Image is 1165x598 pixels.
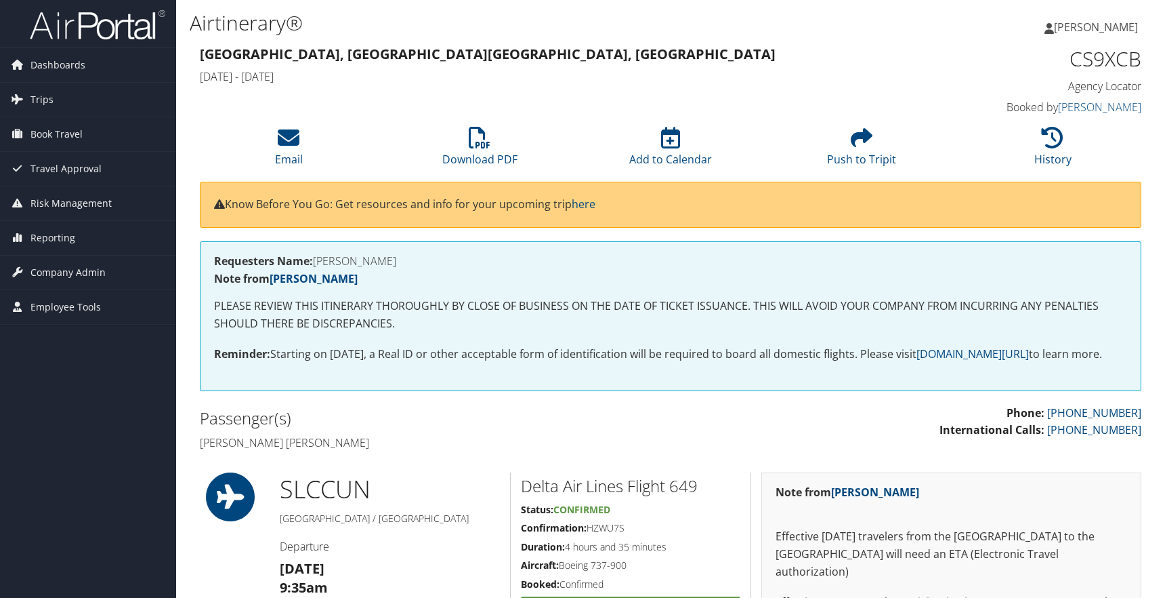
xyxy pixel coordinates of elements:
[776,511,1127,580] p: Effective [DATE] travelers from the [GEOGRAPHIC_DATA] to the [GEOGRAPHIC_DATA] will need an ETA (...
[1044,7,1151,47] a: [PERSON_NAME]
[30,9,165,41] img: airportal-logo.png
[921,100,1141,115] h4: Booked by
[275,134,303,167] a: Email
[200,435,660,450] h4: [PERSON_NAME] [PERSON_NAME]
[827,134,896,167] a: Push to Tripit
[629,134,712,167] a: Add to Calendar
[939,422,1044,437] strong: International Calls:
[214,256,1127,266] h4: [PERSON_NAME]
[1047,405,1141,420] a: [PHONE_NUMBER]
[30,186,112,220] span: Risk Management
[521,559,740,572] h5: Boeing 737-900
[280,578,328,597] strong: 9:35am
[521,521,740,535] h5: HZWU7S
[1058,100,1141,115] a: [PERSON_NAME]
[521,475,740,498] h2: Delta Air Lines Flight 649
[521,578,559,591] strong: Booked:
[1034,134,1072,167] a: History
[30,152,102,186] span: Travel Approval
[921,45,1141,73] h1: CS9XCB
[200,45,776,63] strong: [GEOGRAPHIC_DATA], [GEOGRAPHIC_DATA] [GEOGRAPHIC_DATA], [GEOGRAPHIC_DATA]
[30,48,85,82] span: Dashboards
[214,254,313,268] strong: Requesters Name:
[30,83,54,117] span: Trips
[521,540,740,554] h5: 4 hours and 35 minutes
[30,256,106,290] span: Company Admin
[442,134,517,167] a: Download PDF
[214,298,1127,332] p: PLEASE REVIEW THIS ITINERARY THOROUGHLY BY CLOSE OF BUSINESS ON THE DATE OF TICKET ISSUANCE. THIS...
[776,485,919,500] strong: Note from
[214,346,270,361] strong: Reminder:
[1054,20,1138,35] span: [PERSON_NAME]
[30,117,83,151] span: Book Travel
[921,79,1141,94] h4: Agency Locator
[521,578,740,591] h5: Confirmed
[200,69,901,84] h4: [DATE] - [DATE]
[1047,422,1141,437] a: [PHONE_NUMBER]
[30,290,101,324] span: Employee Tools
[270,271,358,286] a: [PERSON_NAME]
[214,346,1127,363] p: Starting on [DATE], a Real ID or other acceptable form of identification will be required to boar...
[280,539,500,554] h4: Departure
[916,346,1029,361] a: [DOMAIN_NAME][URL]
[280,559,324,578] strong: [DATE]
[572,197,595,212] a: here
[280,512,500,525] h5: [GEOGRAPHIC_DATA] / [GEOGRAPHIC_DATA]
[553,503,610,516] span: Confirmed
[521,540,565,553] strong: Duration:
[214,196,1127,214] p: Know Before You Go: Get resources and info for your upcoming trip
[521,559,559,572] strong: Aircraft:
[190,9,831,37] h1: Airtinerary®
[1007,405,1044,420] strong: Phone:
[521,521,587,534] strong: Confirmation:
[831,485,919,500] a: [PERSON_NAME]
[30,221,75,255] span: Reporting
[214,271,358,286] strong: Note from
[521,503,553,516] strong: Status:
[200,407,660,430] h2: Passenger(s)
[280,473,500,506] h1: SLC CUN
